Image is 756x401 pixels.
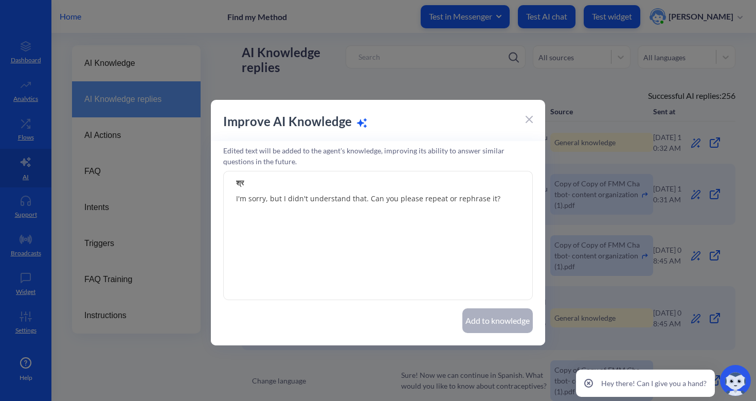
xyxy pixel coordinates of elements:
[223,171,533,300] textarea: I'm sorry, but I didn't understand that. Can you please repeat or rephrase it?
[720,365,751,396] img: copilot-icon.svg
[223,112,521,131] p: Improve AI Knowledge
[223,171,533,194] input: Enter title
[462,308,533,333] button: Add to knowledge
[223,145,533,167] p: Edited text will be added to the agent's knowledge, improving its ability to answer similar quest...
[601,378,707,389] p: Hey there! Can I give you a hand?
